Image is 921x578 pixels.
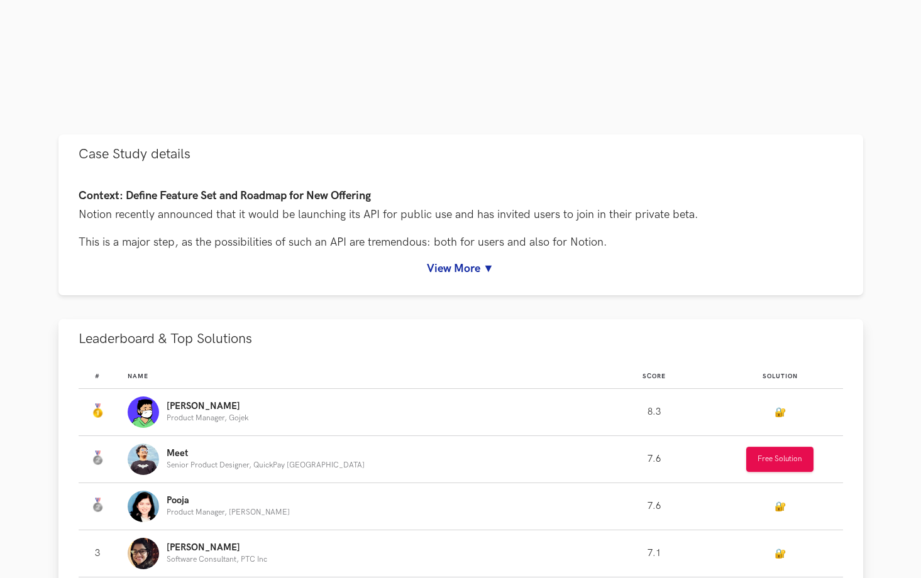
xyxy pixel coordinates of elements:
p: Product Manager, Gojek [167,414,248,422]
span: Leaderboard & Top Solutions [79,330,252,347]
td: 3 [79,530,128,577]
p: Product Manager, [PERSON_NAME] [167,508,290,516]
span: Name [128,373,148,380]
button: Leaderboard & Top Solutions [58,319,863,359]
p: Meet [167,449,365,459]
img: Profile photo [128,444,159,475]
a: 🔐 [775,548,786,559]
button: Free Solution [746,447,813,472]
span: # [95,373,100,380]
p: This is a major step, as the possibilities of such an API are tremendous: both for users and also... [79,234,843,250]
p: Senior Product Designer, QuickPay [GEOGRAPHIC_DATA] [167,461,365,469]
div: Case Study details [58,174,863,295]
img: Profile photo [128,491,159,522]
span: Solution [763,373,798,380]
p: Pooja [167,496,290,506]
p: [PERSON_NAME] [167,543,267,553]
img: Silver Medal [90,450,105,466]
h4: Context: Define Feature Set and Roadmap for New Offering [79,190,843,203]
a: 🔐 [775,501,786,512]
span: Score [642,373,666,380]
p: Software Consultant, PTC Inc [167,555,267,564]
button: Case Study details [58,134,863,174]
td: 7.6 [592,483,717,530]
td: 7.1 [592,530,717,577]
img: Gold Medal [90,403,105,418]
a: View More ▼ [79,262,843,275]
img: Profile photo [128,538,159,569]
td: 7.6 [592,436,717,483]
img: Silver Medal [90,498,105,513]
a: 🔐 [775,407,786,418]
p: Notion recently announced that it would be launching its API for public use and has invited users... [79,207,843,222]
p: [PERSON_NAME] [167,401,248,412]
span: Case Study details [79,146,190,163]
img: Profile photo [128,396,159,428]
td: 8.3 [592,389,717,436]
